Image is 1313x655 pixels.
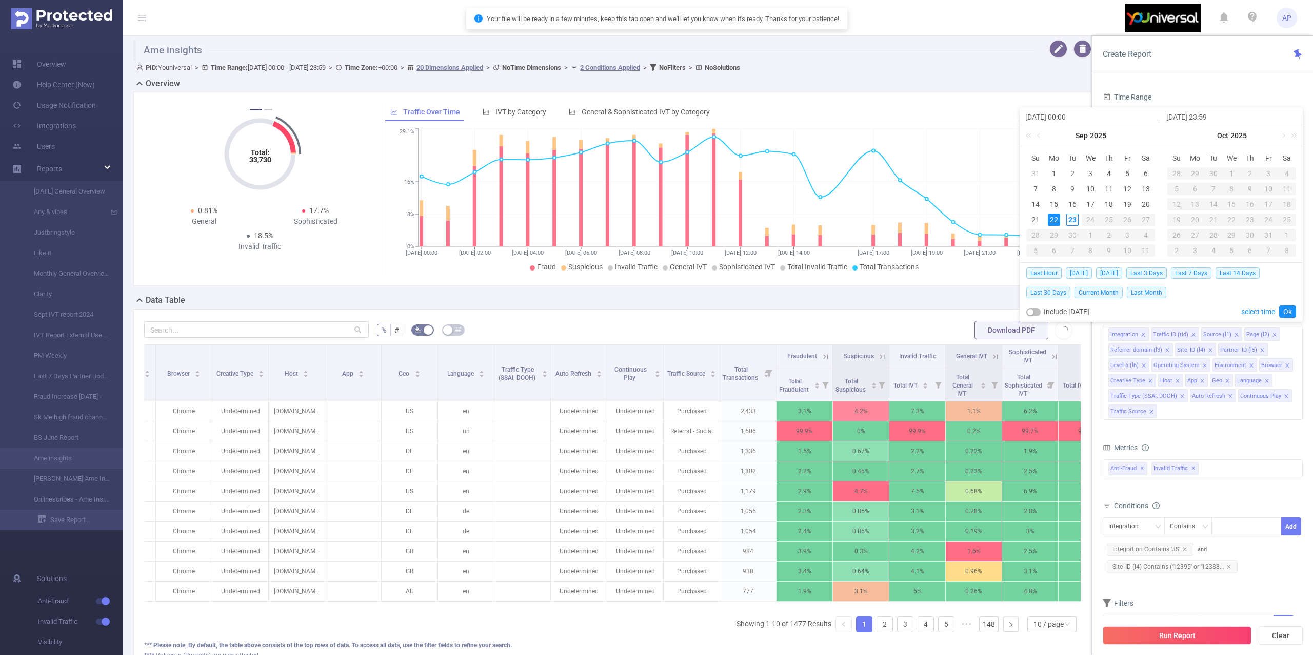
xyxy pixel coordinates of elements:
[1259,197,1278,212] td: October 17, 2025
[1241,197,1259,212] td: October 16, 2025
[483,108,490,115] i: icon: bar-chart
[1048,198,1060,210] div: 15
[1035,125,1044,146] a: Previous month (PageUp)
[1278,212,1296,227] td: October 25, 2025
[1259,166,1278,181] td: October 3, 2025
[1167,181,1186,197] td: October 5, 2025
[1029,183,1042,195] div: 7
[1082,243,1100,258] td: October 8, 2025
[12,136,55,157] a: Users
[1153,359,1200,372] div: Operating System
[1137,153,1155,163] span: Sa
[1137,166,1155,181] td: September 6, 2025
[38,611,123,632] span: Invalid Traffic
[38,632,123,652] span: Visibility
[1278,166,1296,181] td: October 4, 2025
[1175,343,1216,356] li: Site_ID (l4)
[1118,153,1137,163] span: Fr
[1045,153,1063,163] span: Mo
[1261,359,1282,372] div: Browser
[1175,378,1180,384] i: icon: close
[1204,181,1223,197] td: October 7, 2025
[21,428,111,448] a: BS June Report
[1075,125,1089,146] a: Sep
[397,64,407,71] span: >
[1238,389,1292,402] li: Continuous Play
[918,616,934,632] li: 4
[1202,524,1208,531] i: icon: down
[21,243,111,263] a: Like it
[841,621,847,627] i: icon: left
[250,148,269,157] tspan: Total:
[136,64,146,71] i: icon: user
[938,616,954,632] li: 5
[1259,626,1303,645] button: Clear
[1259,181,1278,197] td: October 10, 2025
[1108,389,1188,402] li: Traffic Type (SSAI, DOOH)
[1063,212,1082,227] td: September 23, 2025
[1140,167,1152,180] div: 6
[686,64,695,71] span: >
[1272,332,1277,338] i: icon: close
[1026,153,1045,163] span: Su
[1155,524,1161,531] i: icon: down
[21,489,111,510] a: Onlinescribes - Ame Insights
[1024,125,1037,146] a: Last year (Control + left)
[1100,153,1118,163] span: Th
[21,469,111,489] a: [PERSON_NAME] Ame Insights
[1241,302,1275,321] a: select time
[1223,197,1241,212] td: October 15, 2025
[1118,166,1137,181] td: September 5, 2025
[37,165,62,173] span: Reports
[1100,166,1118,181] td: September 4, 2025
[1186,227,1204,243] td: October 27, 2025
[1103,198,1115,210] div: 18
[1026,243,1045,258] td: October 5, 2025
[1110,405,1146,418] div: Traffic Source
[1225,378,1230,384] i: icon: close
[1151,358,1210,372] li: Operating System
[1082,153,1100,163] span: We
[1108,327,1149,341] li: Integration
[1082,181,1100,197] td: September 10, 2025
[1033,617,1064,632] div: 10 / page
[1278,125,1287,146] a: Next month (PageDown)
[856,616,872,632] li: 1
[1063,153,1082,163] span: Tu
[1140,463,1144,475] span: ✕
[1066,198,1079,210] div: 16
[1045,227,1063,243] td: September 29, 2025
[1279,305,1296,318] a: Ok
[1237,374,1262,388] div: Language
[1259,243,1278,258] td: November 7, 2025
[1186,166,1204,181] td: September 29, 2025
[1110,343,1162,357] div: Referrer domain (l3)
[21,202,111,222] a: Any & vibes
[1278,150,1296,166] th: Sat
[1192,390,1225,403] div: Auto Refresh
[1186,243,1204,258] td: November 3, 2025
[1103,626,1251,645] button: Run Report
[1082,150,1100,166] th: Wed
[1082,227,1100,243] td: October 1, 2025
[1003,616,1019,632] li: Next Page
[1166,111,1297,123] input: End date
[21,407,111,428] a: Sk Me high fraud channels
[1026,197,1045,212] td: September 14, 2025
[1100,212,1118,227] td: September 25, 2025
[1259,227,1278,243] td: October 31, 2025
[502,64,561,71] b: No Time Dimensions
[1066,183,1079,195] div: 9
[1137,243,1155,258] td: October 11, 2025
[1140,198,1152,210] div: 20
[1151,327,1199,341] li: Traffic ID (tid)
[1045,212,1063,227] td: September 22, 2025
[1191,332,1196,338] i: icon: close
[1121,198,1133,210] div: 19
[1118,150,1137,166] th: Fri
[877,617,892,632] a: 2
[1241,166,1259,181] td: October 2, 2025
[1191,463,1196,475] span: ✕
[1210,374,1233,387] li: Geo
[250,109,262,110] button: 1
